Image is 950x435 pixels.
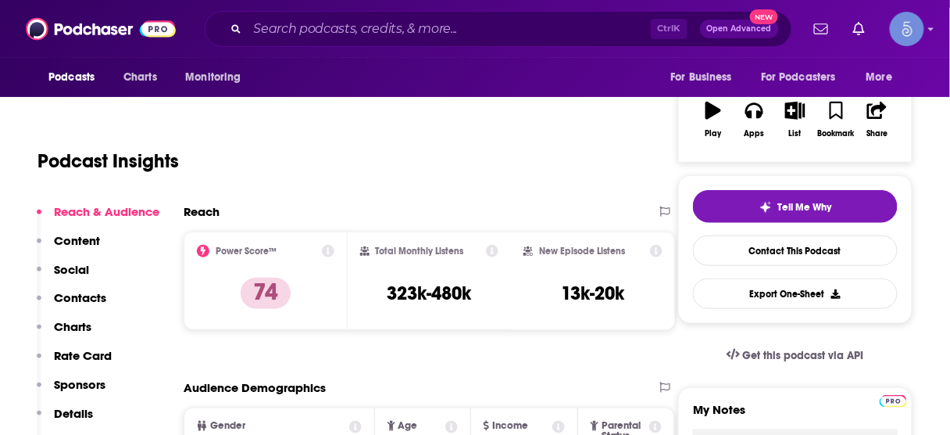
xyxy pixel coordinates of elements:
button: Sponsors [37,377,105,406]
button: Bookmark [816,92,856,148]
span: More [866,67,893,88]
button: Reach & Audience [37,204,159,233]
button: open menu [174,63,261,92]
h1: Podcast Insights [37,149,179,173]
h2: New Episode Listens [539,246,625,257]
div: List [789,129,802,138]
span: For Business [670,67,732,88]
a: Show notifications dropdown [847,16,871,42]
button: Apps [734,92,774,148]
button: Play [693,92,734,148]
button: Charts [37,319,91,348]
button: open menu [659,63,752,92]
p: 74 [241,278,291,309]
button: Contacts [37,290,106,319]
p: Social [54,262,89,277]
input: Search podcasts, credits, & more... [248,16,651,41]
h3: 13k-20k [561,282,624,305]
button: Show profile menu [890,12,924,46]
span: Monitoring [185,67,241,88]
button: open menu [37,63,115,92]
img: Podchaser - Follow, Share and Rate Podcasts [26,14,176,44]
img: Podchaser Pro [880,395,907,408]
button: Export One-Sheet [693,279,898,309]
span: New [750,9,778,24]
button: Share [857,92,898,148]
div: Search podcasts, credits, & more... [205,11,792,47]
button: Open AdvancedNew [700,20,779,38]
p: Sponsors [54,377,105,392]
p: Content [54,233,100,248]
span: Get this podcast via API [743,349,864,362]
h3: 323k-480k [387,282,471,305]
p: Charts [54,319,91,334]
p: Contacts [54,290,106,305]
button: open menu [751,63,859,92]
h2: Audience Demographics [184,380,326,395]
h2: Total Monthly Listens [376,246,464,257]
a: Pro website [880,393,907,408]
button: List [775,92,816,148]
div: Bookmark [818,129,855,138]
span: Charts [123,67,157,88]
p: Rate Card [54,348,112,363]
button: open menu [855,63,912,92]
div: Share [866,129,887,138]
button: Details [37,406,93,435]
div: Play [705,129,722,138]
button: tell me why sparkleTell Me Why [693,190,898,223]
button: Rate Card [37,348,112,377]
a: Show notifications dropdown [808,16,834,42]
p: Reach & Audience [54,204,159,219]
span: Age [398,421,418,431]
h2: Reach [184,204,220,219]
span: Income [492,421,528,431]
span: Open Advanced [707,25,772,33]
p: Details [54,406,93,421]
span: For Podcasters [761,67,836,88]
span: Gender [210,421,245,431]
span: Podcasts [48,67,95,88]
a: Get this podcast via API [714,336,877,375]
img: User Profile [890,12,924,46]
label: My Notes [693,402,898,430]
a: Charts [113,63,166,92]
h2: Power Score™ [216,246,277,257]
span: Ctrl K [651,19,687,39]
a: Contact This Podcast [693,235,898,266]
span: Logged in as Spiral5-G1 [890,12,924,46]
button: Social [37,262,89,291]
span: Tell Me Why [778,201,832,214]
button: Content [37,233,100,262]
div: Apps [745,129,765,138]
img: tell me why sparkle [759,201,772,214]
